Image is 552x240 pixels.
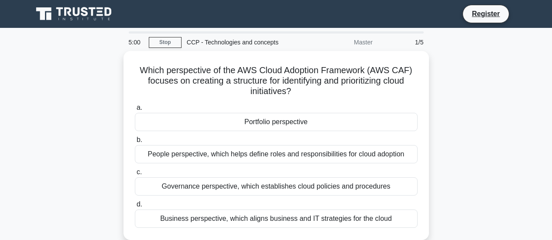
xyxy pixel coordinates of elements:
h5: Which perspective of the AWS Cloud Adoption Framework (AWS CAF) focuses on creating a structure f... [134,65,418,97]
a: Stop [149,37,182,48]
span: b. [137,136,142,143]
div: Business perspective, which aligns business and IT strategies for the cloud [135,210,418,228]
div: CCP - Technologies and concepts [182,34,302,51]
div: Governance perspective, which establishes cloud policies and procedures [135,177,418,196]
span: d. [137,200,142,208]
div: 1/5 [378,34,429,51]
div: Master [302,34,378,51]
a: Register [466,8,505,19]
div: 5:00 [123,34,149,51]
div: Portfolio perspective [135,113,418,131]
span: a. [137,104,142,111]
div: People perspective, which helps define roles and responsibilities for cloud adoption [135,145,418,163]
span: c. [137,168,142,176]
